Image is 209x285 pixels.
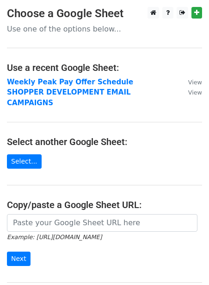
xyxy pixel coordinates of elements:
small: View [188,89,202,96]
a: SHOPPER DEVELOPMENT EMAIL CAMPAIGNS [7,88,131,107]
a: Select... [7,154,42,169]
a: View [179,88,202,96]
h4: Use a recent Google Sheet: [7,62,202,73]
input: Paste your Google Sheet URL here [7,214,197,232]
h4: Select another Google Sheet: [7,136,202,147]
small: View [188,79,202,86]
a: View [179,78,202,86]
p: Use one of the options below... [7,24,202,34]
h4: Copy/paste a Google Sheet URL: [7,199,202,210]
input: Next [7,252,31,266]
h3: Choose a Google Sheet [7,7,202,20]
small: Example: [URL][DOMAIN_NAME] [7,234,102,241]
a: Weekly Peak Pay Offer Schedule [7,78,133,86]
